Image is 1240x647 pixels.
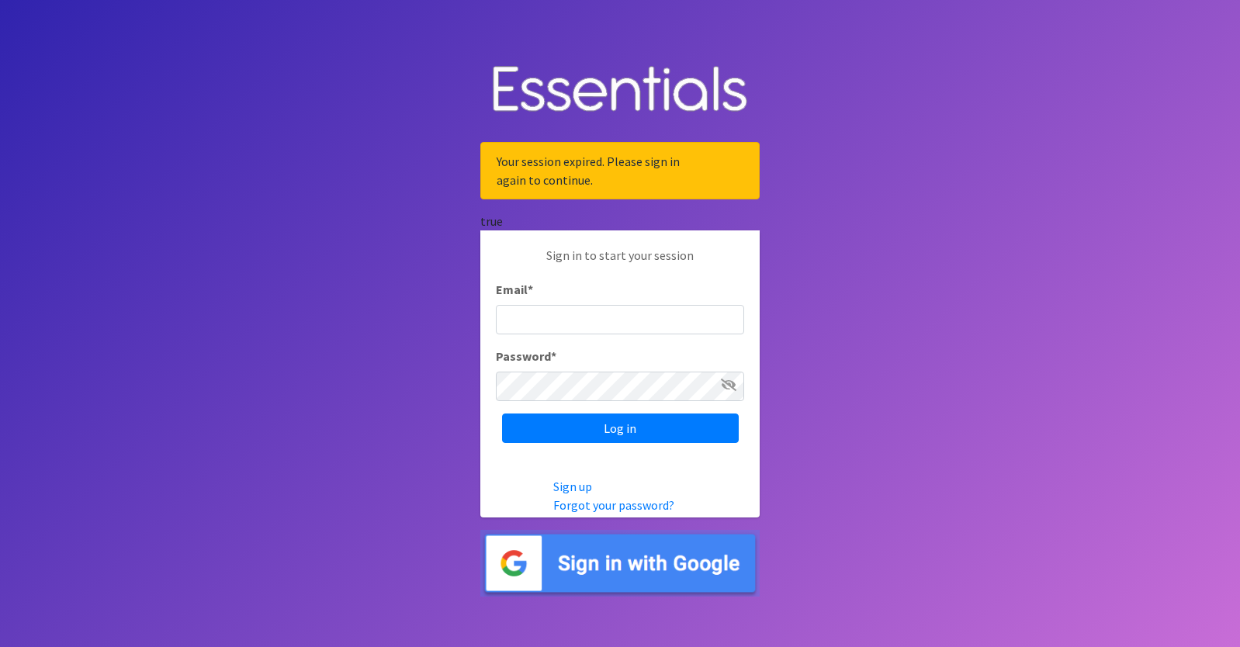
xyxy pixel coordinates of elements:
[480,50,760,130] img: Human Essentials
[480,212,760,230] div: true
[496,280,533,299] label: Email
[502,413,739,443] input: Log in
[528,282,533,297] abbr: required
[496,347,556,365] label: Password
[480,142,760,199] div: Your session expired. Please sign in again to continue.
[480,530,760,597] img: Sign in with Google
[551,348,556,364] abbr: required
[496,246,744,280] p: Sign in to start your session
[553,479,592,494] a: Sign up
[553,497,674,513] a: Forgot your password?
